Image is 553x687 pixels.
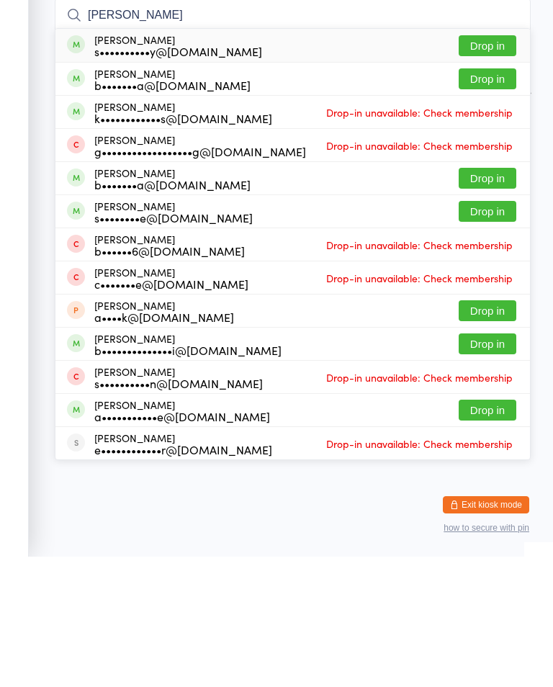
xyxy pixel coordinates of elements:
div: a••••k@[DOMAIN_NAME] [94,441,234,453]
div: [PERSON_NAME] [94,331,253,354]
button: Drop in [459,199,516,220]
input: Search [55,129,531,162]
div: b••••••••••••••i@[DOMAIN_NAME] [94,475,282,486]
div: [PERSON_NAME] [94,198,251,221]
span: Drop-in unavailable: Check membership [323,563,516,585]
div: b•••••••a@[DOMAIN_NAME] [94,309,251,320]
button: Drop in [459,166,516,187]
button: Exit kiosk mode [443,627,529,644]
div: [PERSON_NAME] [94,164,262,187]
span: Drop-in unavailable: Check membership [323,265,516,287]
span: Karate [55,94,531,109]
div: s••••••••••n@[DOMAIN_NAME] [94,508,263,519]
div: [PERSON_NAME] [94,397,248,420]
button: how to secure with pin [444,653,529,663]
div: s••••••••e@[DOMAIN_NAME] [94,342,253,354]
button: Drop in [459,331,516,352]
div: [PERSON_NAME] [94,364,245,387]
div: [PERSON_NAME] [94,463,282,486]
div: k••••••••••••s@[DOMAIN_NAME] [94,243,272,254]
div: a•••••••••••e@[DOMAIN_NAME] [94,541,270,552]
button: Drop in [459,431,516,452]
span: Drop-in unavailable: Check membership [323,364,516,386]
div: [PERSON_NAME] [94,264,306,287]
span: [DATE] 9:30am [55,51,508,66]
div: e••••••••••••r@[DOMAIN_NAME] [94,574,272,585]
div: [PERSON_NAME] [94,430,234,453]
span: Drop-in unavailable: Check membership [323,232,516,253]
div: [PERSON_NAME] [94,562,272,585]
div: b••••••6@[DOMAIN_NAME] [94,375,245,387]
div: [PERSON_NAME] [94,529,270,552]
span: Mount [PERSON_NAME] [55,80,508,94]
div: [PERSON_NAME] [94,231,272,254]
div: [PERSON_NAME] [94,496,263,519]
span: Drop-in unavailable: Check membership [323,398,516,419]
button: Drop in [459,464,516,485]
div: s••••••••••y@[DOMAIN_NAME] [94,176,262,187]
h2: Kinder Ninjas Check-in [55,20,531,44]
span: Drop-in unavailable: Check membership [323,497,516,518]
div: g••••••••••••••••••g@[DOMAIN_NAME] [94,276,306,287]
div: [PERSON_NAME] [94,297,251,320]
button: Drop in [459,298,516,319]
div: c•••••••e@[DOMAIN_NAME] [94,408,248,420]
div: b•••••••a@[DOMAIN_NAME] [94,210,251,221]
span: Sensei [PERSON_NAME] [55,66,508,80]
button: Drop in [459,530,516,551]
